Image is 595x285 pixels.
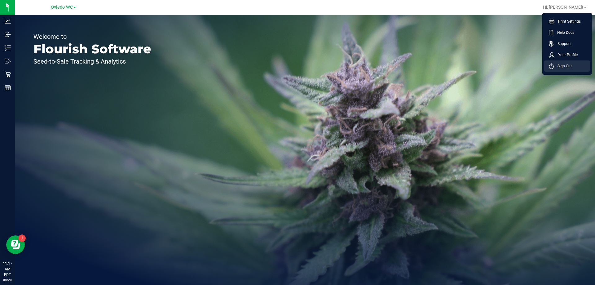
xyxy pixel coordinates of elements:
span: Support [554,41,571,47]
span: Oviedo WC [51,5,73,10]
p: Flourish Software [33,43,151,55]
span: Hi, [PERSON_NAME]! [543,5,583,10]
span: Print Settings [554,18,581,24]
inline-svg: Outbound [5,58,11,64]
p: 11:17 AM EDT [3,261,12,278]
li: Sign Out [544,60,590,72]
iframe: Resource center [6,235,25,254]
span: Your Profile [554,52,578,58]
a: Help Docs [549,29,588,36]
p: Seed-to-Sale Tracking & Analytics [33,58,151,65]
inline-svg: Inventory [5,45,11,51]
span: Help Docs [553,29,574,36]
inline-svg: Reports [5,85,11,91]
inline-svg: Inbound [5,31,11,38]
a: Support [549,41,588,47]
p: 08/20 [3,278,12,282]
p: Welcome to [33,33,151,40]
inline-svg: Analytics [5,18,11,24]
inline-svg: Retail [5,71,11,78]
span: Sign Out [554,63,572,69]
iframe: Resource center unread badge [18,234,26,242]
